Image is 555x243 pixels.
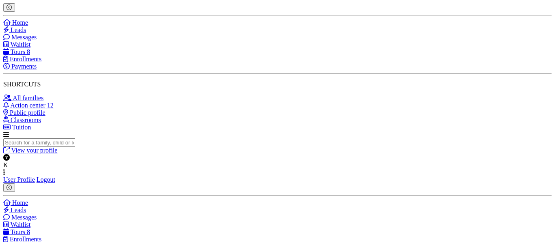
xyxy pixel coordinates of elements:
a: Leads [3,206,26,213]
p: SHORTCUTS [3,81,552,88]
input: Search for a family, child or location [3,138,75,147]
a: User Profile [3,176,35,183]
a: All families [3,95,43,101]
span: Messages [11,34,37,41]
span: Public profile [10,109,46,116]
a: Waitlist [3,221,30,228]
span: 8 [27,228,30,235]
a: Classrooms [3,116,41,123]
span: Payments [11,63,37,70]
span: Classrooms [11,116,41,123]
a: Messages [3,34,37,41]
iframe: Chat Widget [514,204,555,243]
span: Leads [11,206,26,213]
span: Tuition [12,124,31,131]
a: Leads [3,26,26,33]
span: Tours [11,228,25,235]
span: Home [12,199,28,206]
span: Enrollments [10,56,41,62]
a: View your profile [3,147,57,154]
a: Enrollments [3,56,41,62]
span: Home [12,19,28,26]
span: Leads [11,26,26,33]
a: Action center 12 [3,102,54,109]
a: Tours 8 [3,228,30,235]
a: Home [3,19,28,26]
span: Tours [11,48,25,55]
span: Action center [10,102,46,109]
span: K [3,161,8,168]
a: Tours 8 [3,48,30,55]
a: Enrollments [3,236,41,243]
span: 12 [47,102,54,109]
a: Tuition [3,124,31,131]
a: Logout [37,176,55,183]
span: 8 [27,48,30,55]
a: Home [3,199,28,206]
span: All families [13,95,43,101]
a: Payments [3,63,37,70]
a: Public profile [3,109,46,116]
span: Waitlist [11,41,30,48]
span: View your profile [11,147,58,154]
span: Waitlist [11,221,30,228]
span: Enrollments [10,236,41,243]
a: Messages [3,214,37,221]
span: Messages [11,214,37,221]
a: Waitlist [3,41,30,48]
